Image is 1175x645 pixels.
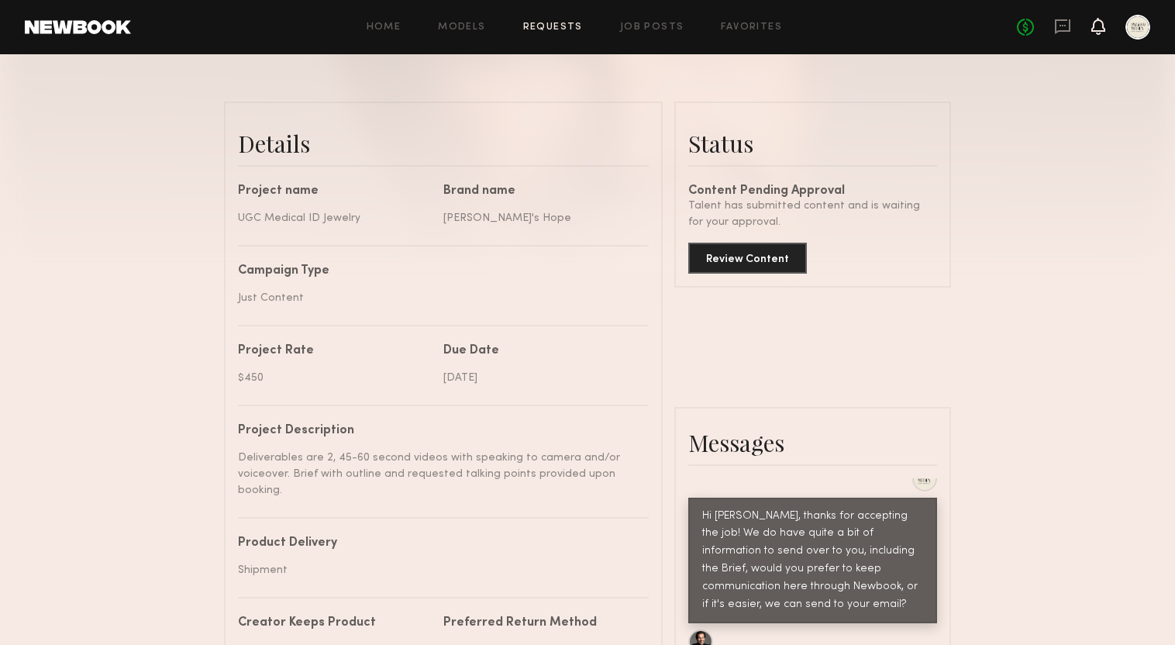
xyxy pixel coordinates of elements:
[438,22,485,33] a: Models
[688,427,937,458] div: Messages
[688,128,937,159] div: Status
[688,198,937,230] div: Talent has submitted content and is waiting for your approval.
[620,22,684,33] a: Job Posts
[443,185,637,198] div: Brand name
[238,562,637,578] div: Shipment
[721,22,782,33] a: Favorites
[238,537,637,550] div: Product Delivery
[238,450,637,498] div: Deliverables are 2, 45-60 second videos with speaking to camera and/or voiceover. Brief with outl...
[238,290,637,306] div: Just Content
[523,22,583,33] a: Requests
[688,185,937,198] div: Content Pending Approval
[238,128,649,159] div: Details
[688,243,807,274] button: Review Content
[443,370,637,386] div: [DATE]
[238,617,432,629] div: Creator Keeps Product
[702,508,923,615] div: Hi [PERSON_NAME], thanks for accepting the job! We do have quite a bit of information to send ove...
[238,210,432,226] div: UGC Medical ID Jewelry
[443,345,637,357] div: Due Date
[238,345,432,357] div: Project Rate
[443,617,637,629] div: Preferred Return Method
[238,425,637,437] div: Project Description
[367,22,401,33] a: Home
[238,265,637,278] div: Campaign Type
[238,185,432,198] div: Project name
[443,210,637,226] div: [PERSON_NAME]'s Hope
[238,370,432,386] div: $450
